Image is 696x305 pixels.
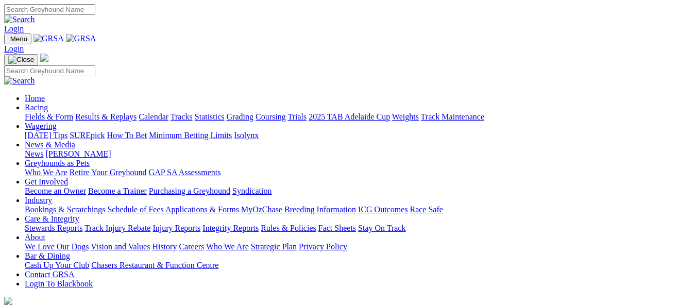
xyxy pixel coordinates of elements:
[4,15,35,24] img: Search
[75,112,137,121] a: Results & Replays
[25,242,692,251] div: About
[25,131,692,140] div: Wagering
[25,122,57,130] a: Wagering
[25,224,82,232] a: Stewards Reports
[25,187,692,196] div: Get Involved
[149,168,221,177] a: GAP SA Assessments
[25,270,74,279] a: Contact GRSA
[251,242,297,251] a: Strategic Plan
[232,187,271,195] a: Syndication
[107,131,147,140] a: How To Bet
[4,4,95,15] input: Search
[171,112,193,121] a: Tracks
[25,214,79,223] a: Care & Integrity
[149,187,230,195] a: Purchasing a Greyhound
[234,131,259,140] a: Isolynx
[25,224,692,233] div: Care & Integrity
[227,112,253,121] a: Grading
[139,112,168,121] a: Calendar
[309,112,390,121] a: 2025 TAB Adelaide Cup
[287,112,307,121] a: Trials
[4,44,24,53] a: Login
[152,224,200,232] a: Injury Reports
[25,187,86,195] a: Become an Owner
[91,242,150,251] a: Vision and Values
[107,205,163,214] a: Schedule of Fees
[25,94,45,103] a: Home
[202,224,259,232] a: Integrity Reports
[165,205,239,214] a: Applications & Forms
[25,149,692,159] div: News & Media
[10,35,27,43] span: Menu
[4,76,35,86] img: Search
[4,54,38,65] button: Toggle navigation
[25,112,692,122] div: Racing
[25,168,67,177] a: Who We Are
[195,112,225,121] a: Statistics
[358,205,408,214] a: ICG Outcomes
[256,112,286,121] a: Coursing
[206,242,249,251] a: Who We Are
[25,149,43,158] a: News
[152,242,177,251] a: History
[25,177,68,186] a: Get Involved
[241,205,282,214] a: MyOzChase
[261,224,316,232] a: Rules & Policies
[25,261,89,269] a: Cash Up Your Club
[392,112,419,121] a: Weights
[4,65,95,76] input: Search
[421,112,484,121] a: Track Maintenance
[66,34,96,43] img: GRSA
[25,159,90,167] a: Greyhounds as Pets
[299,242,347,251] a: Privacy Policy
[25,233,45,242] a: About
[25,103,48,112] a: Racing
[8,56,34,64] img: Close
[25,131,67,140] a: [DATE] Tips
[40,54,48,62] img: logo-grsa-white.png
[25,140,75,149] a: News & Media
[25,205,105,214] a: Bookings & Scratchings
[70,131,105,140] a: SUREpick
[91,261,218,269] a: Chasers Restaurant & Function Centre
[25,261,692,270] div: Bar & Dining
[25,251,70,260] a: Bar & Dining
[4,33,31,44] button: Toggle navigation
[25,205,692,214] div: Industry
[358,224,405,232] a: Stay On Track
[179,242,204,251] a: Careers
[25,196,52,205] a: Industry
[410,205,443,214] a: Race Safe
[25,112,73,121] a: Fields & Form
[70,168,147,177] a: Retire Your Greyhound
[25,168,692,177] div: Greyhounds as Pets
[4,297,12,305] img: logo-grsa-white.png
[84,224,150,232] a: Track Injury Rebate
[88,187,147,195] a: Become a Trainer
[318,224,356,232] a: Fact Sheets
[4,24,24,33] a: Login
[284,205,356,214] a: Breeding Information
[149,131,232,140] a: Minimum Betting Limits
[45,149,111,158] a: [PERSON_NAME]
[25,242,89,251] a: We Love Our Dogs
[25,279,93,288] a: Login To Blackbook
[33,34,64,43] img: GRSA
